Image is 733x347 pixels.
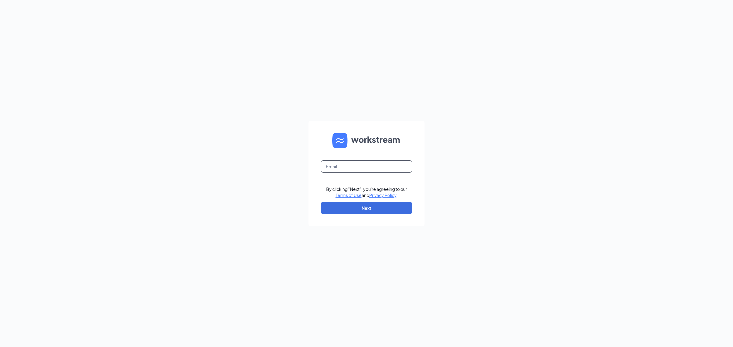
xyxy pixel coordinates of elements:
button: Next [321,202,412,214]
a: Privacy Policy [369,192,396,198]
a: Terms of Use [336,192,362,198]
input: Email [321,160,412,173]
img: WS logo and Workstream text [332,133,401,148]
div: By clicking "Next", you're agreeing to our and . [326,186,407,198]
